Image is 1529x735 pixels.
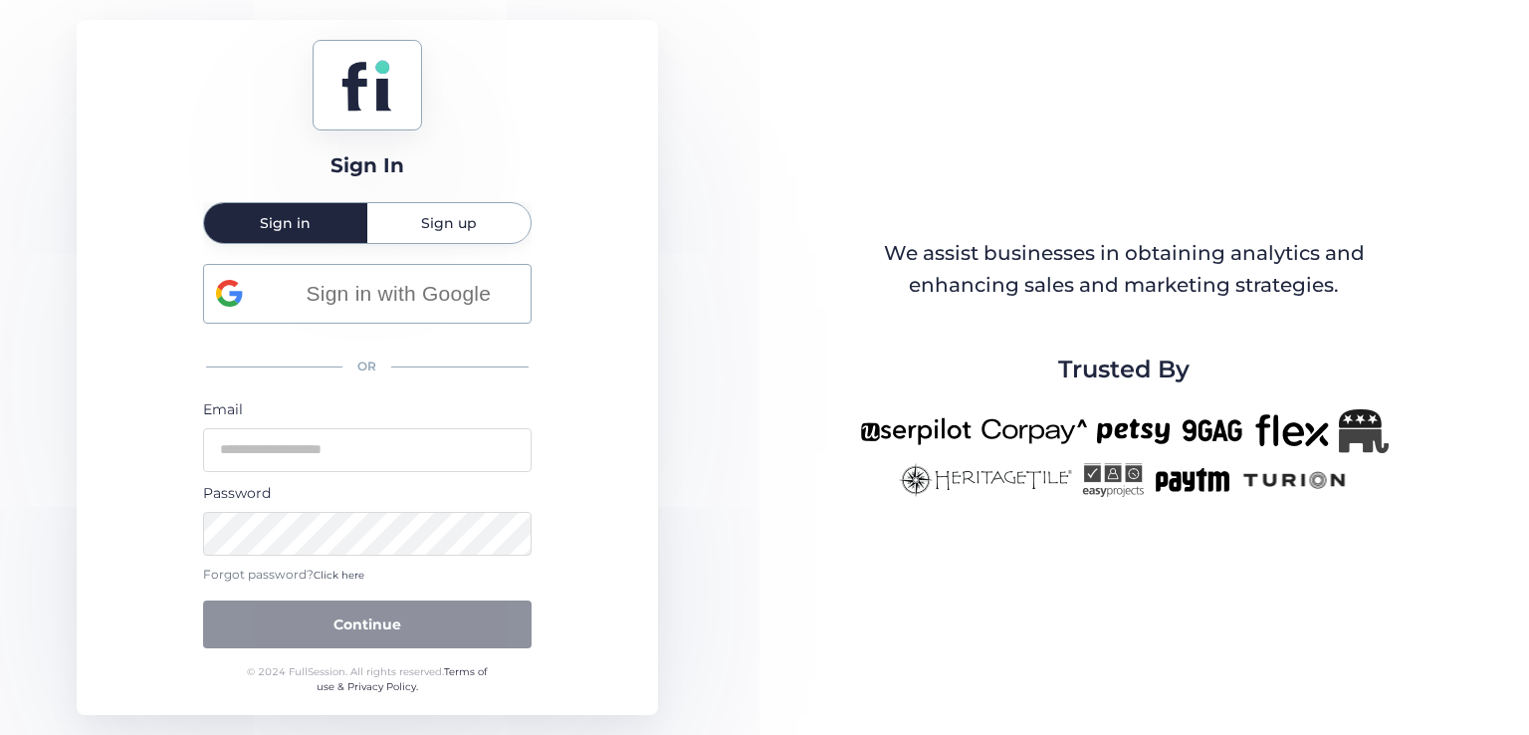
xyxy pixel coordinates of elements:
[1097,409,1170,453] img: petsy-new.png
[238,664,496,695] div: © 2024 FullSession. All rights reserved.
[260,216,311,230] span: Sign in
[203,601,532,648] button: Continue
[1255,409,1329,453] img: flex-new.png
[421,216,477,230] span: Sign up
[330,150,404,181] div: Sign In
[860,409,972,453] img: userpilot-new.png
[203,346,532,388] div: OR
[1180,409,1245,453] img: 9gag-new.png
[1240,463,1349,497] img: turion-new.png
[1082,463,1144,497] img: easyprojects-new.png
[203,482,532,504] div: Password
[279,277,519,310] span: Sign in with Google
[1339,409,1389,453] img: Republicanlogo-bw.png
[1154,463,1230,497] img: paytm-new.png
[1058,351,1190,388] span: Trusted By
[982,409,1087,453] img: corpay-new.png
[203,566,532,585] div: Forgot password?
[203,398,532,420] div: Email
[861,238,1387,301] div: We assist businesses in obtaining analytics and enhancing sales and marketing strategies.
[314,569,364,582] span: Click here
[899,463,1072,497] img: heritagetile-new.png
